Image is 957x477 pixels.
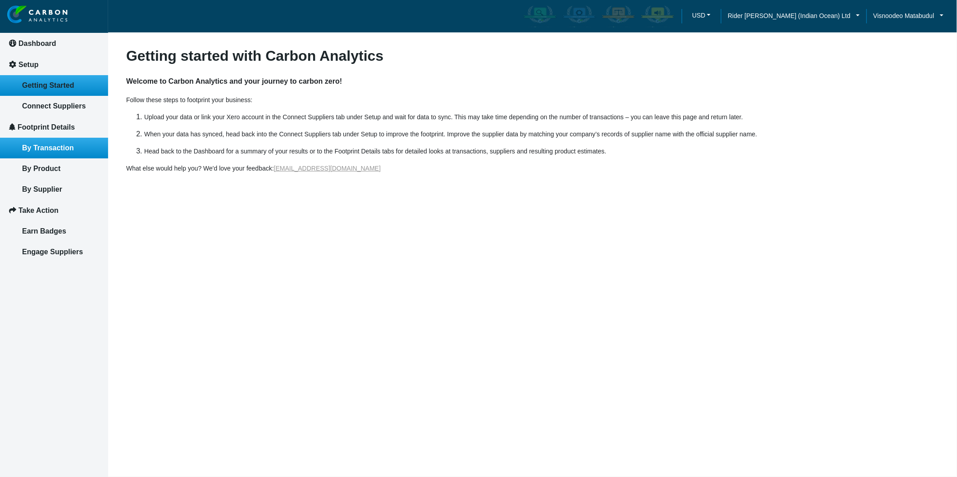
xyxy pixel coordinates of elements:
input: Enter your email address [12,110,164,130]
img: carbon-advocate-enabled.png [641,5,674,27]
span: Getting Started [22,81,74,89]
p: Head back to the Dashboard for a summary of your results or to the Footprint Details tabs for det... [144,146,939,156]
h3: Getting started with Carbon Analytics [126,47,939,64]
span: Visnoodeo Matabudul [873,11,934,21]
img: carbon-efficient-enabled.png [562,5,596,27]
p: What else would help you? We'd love your feedback: [126,163,939,173]
span: By Product [22,165,60,172]
p: Upload your data or link your Xero account in the Connect Suppliers tab under Setup and wait for ... [144,112,939,122]
div: Carbon Efficient [561,3,598,29]
span: Footprint Details [18,123,75,131]
div: Carbon Advocate [639,3,676,29]
span: Dashboard [18,40,56,47]
img: carbon-offsetter-enabled.png [602,5,635,27]
h4: Welcome to Carbon Analytics and your journey to carbon zero! [126,68,939,95]
div: Leave a message [60,50,165,62]
p: Follow these steps to footprint your business: [126,95,939,105]
span: By Supplier [22,185,62,193]
div: Carbon Aware [521,3,559,29]
div: Carbon Offsetter [600,3,637,29]
img: insight-logo-2.png [7,5,68,24]
span: Rider [PERSON_NAME] (Indian Ocean) Ltd [728,11,850,21]
p: When your data has synced, head back into the Connect Suppliers tab under Setup to improve the fo... [144,129,939,139]
a: USDUSD [682,9,721,24]
button: USD [688,9,714,22]
span: Setup [18,61,38,68]
textarea: Type your message and click 'Submit' [12,136,164,270]
span: Earn Badges [22,227,66,235]
span: Take Action [18,207,59,214]
a: Visnoodeo Matabudul [866,11,950,21]
em: Submit [132,277,164,289]
div: Navigation go back [10,49,23,63]
span: Engage Suppliers [22,248,83,256]
a: Rider [PERSON_NAME] (Indian Ocean) Ltd [721,11,866,21]
img: carbon-aware-enabled.png [523,5,557,27]
div: Minimize live chat window [148,4,169,26]
span: By Transaction [22,144,74,152]
span: Connect Suppliers [22,102,86,110]
a: [EMAIL_ADDRESS][DOMAIN_NAME] [274,165,381,172]
input: Enter your last name [12,83,164,103]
